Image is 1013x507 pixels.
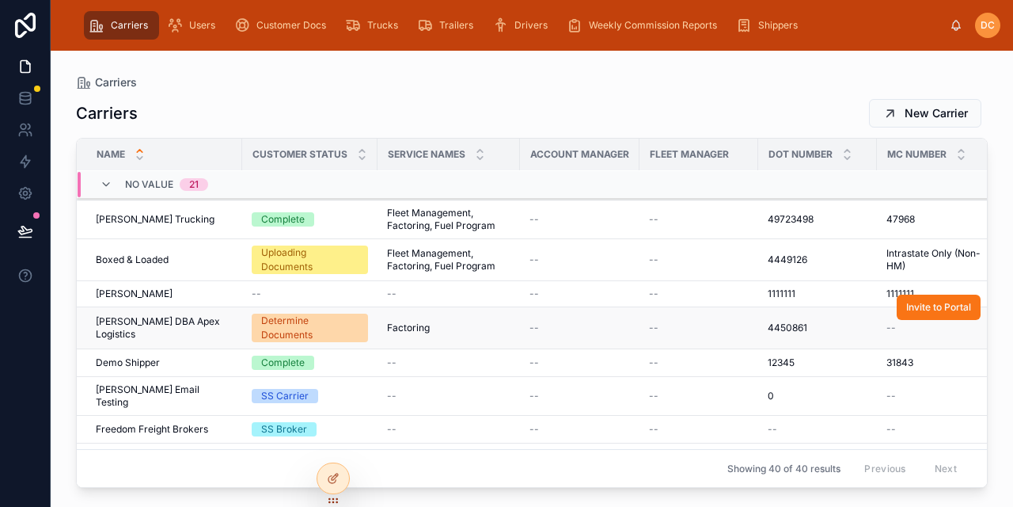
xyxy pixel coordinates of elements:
[252,356,368,370] a: Complete
[768,423,777,436] span: --
[95,74,137,90] span: Carriers
[529,356,630,369] a: --
[731,11,809,40] a: Shippers
[649,288,749,300] a: --
[886,356,999,369] a: 31843
[252,389,368,403] a: SS Carrier
[439,19,473,32] span: Trailers
[387,390,396,402] span: --
[230,11,337,40] a: Customer Docs
[387,423,396,436] span: --
[768,423,867,436] a: --
[886,213,999,226] a: 47968
[886,288,999,300] a: 1111111
[768,253,807,266] span: 4449126
[768,213,867,226] a: 49723498
[886,423,999,436] a: --
[649,213,658,226] span: --
[650,148,729,161] span: Fleet Manager
[529,423,630,436] a: --
[261,314,359,342] div: Determine Documents
[529,213,539,226] span: --
[96,253,233,266] a: Boxed & Loaded
[649,253,749,266] a: --
[886,423,896,436] span: --
[96,423,208,436] span: Freedom Freight Brokers
[529,356,539,369] span: --
[96,315,233,341] a: [PERSON_NAME] DBA Apex Logistics
[886,247,999,273] a: Intrastate Only (Non-HM)
[96,423,233,436] a: Freedom Freight Brokers
[387,356,396,369] span: --
[97,148,125,161] span: Name
[529,213,630,226] a: --
[886,356,913,369] span: 31843
[649,288,658,300] span: --
[340,11,409,40] a: Trucks
[96,356,160,369] span: Demo Shipper
[529,253,539,266] span: --
[768,356,795,369] span: 12345
[387,207,510,232] a: Fleet Management, Factoring, Fuel Program
[96,213,233,226] a: [PERSON_NAME] Trucking
[768,390,867,402] a: 0
[96,356,233,369] a: Demo Shipper
[727,463,840,475] span: Showing 40 of 40 results
[649,253,658,266] span: --
[562,11,728,40] a: Weekly Commission Reports
[387,247,510,273] a: Fleet Management, Factoring, Fuel Program
[649,423,749,436] a: --
[387,322,510,334] a: Factoring
[252,148,347,161] span: Customer Status
[529,423,539,436] span: --
[387,288,396,300] span: --
[906,301,971,314] span: Invite to Portal
[189,19,215,32] span: Users
[252,246,368,274] a: Uploading Documents
[886,390,896,402] span: --
[897,295,981,320] button: Invite to Portal
[886,288,914,300] span: 1111111
[387,322,430,334] span: Factoring
[111,19,148,32] span: Carriers
[261,422,307,436] div: SS Broker
[252,314,368,342] a: Determine Documents
[96,383,233,409] a: [PERSON_NAME] Email Testing
[649,356,658,369] span: --
[96,213,214,226] span: [PERSON_NAME] Trucking
[412,11,484,40] a: Trailers
[387,423,510,436] a: --
[530,148,629,161] span: Account Manager
[529,253,630,266] a: --
[768,288,795,300] span: 1111111
[768,213,814,226] span: 49723498
[529,390,630,402] a: --
[649,322,749,334] a: --
[488,11,559,40] a: Drivers
[649,423,658,436] span: --
[162,11,226,40] a: Users
[768,390,774,402] span: 0
[529,288,539,300] span: --
[887,148,947,161] span: MC Number
[886,322,896,334] span: --
[886,213,915,226] span: 47968
[388,148,465,161] span: Service Names
[387,356,510,369] a: --
[649,390,658,402] span: --
[256,19,326,32] span: Customer Docs
[768,253,867,266] a: 4449126
[261,356,305,370] div: Complete
[886,390,999,402] a: --
[649,322,658,334] span: --
[529,322,630,334] a: --
[589,19,717,32] span: Weekly Commission Reports
[189,178,199,191] div: 21
[96,288,173,300] span: [PERSON_NAME]
[905,105,968,121] span: New Carrier
[387,288,510,300] a: --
